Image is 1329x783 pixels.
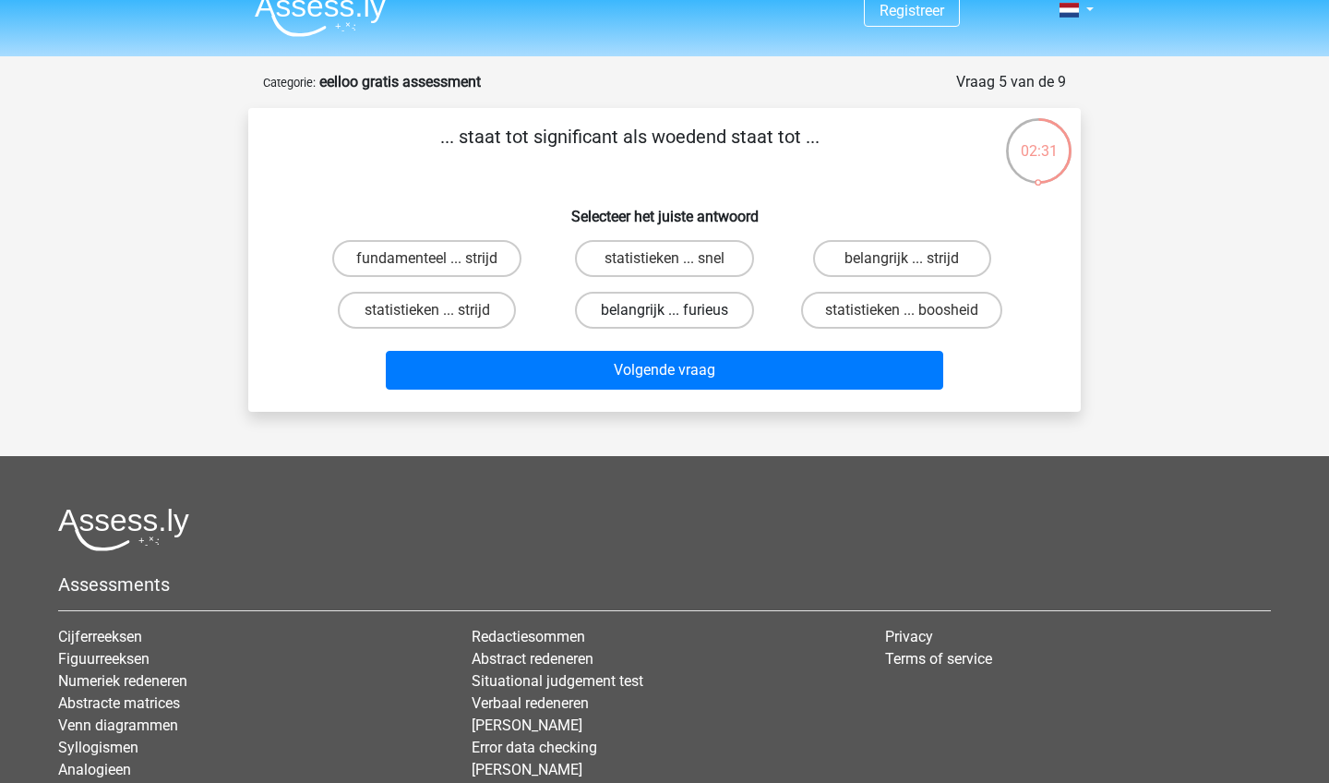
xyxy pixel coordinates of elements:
[58,573,1271,596] h5: Assessments
[58,717,178,734] a: Venn diagrammen
[885,628,933,645] a: Privacy
[472,717,582,734] a: [PERSON_NAME]
[801,292,1002,329] label: statistieken ... boosheid
[319,73,481,90] strong: eelloo gratis assessment
[263,76,316,90] small: Categorie:
[1004,116,1073,163] div: 02:31
[472,694,589,712] a: Verbaal redeneren
[278,123,982,178] p: ... staat tot significant als woedend staat tot ...
[472,761,582,778] a: [PERSON_NAME]
[278,193,1051,225] h6: Selecteer het juiste antwoord
[575,240,753,277] label: statistieken ... snel
[472,672,643,690] a: Situational judgement test
[338,292,516,329] label: statistieken ... strijd
[58,672,187,690] a: Numeriek redeneren
[575,292,753,329] label: belangrijk ... furieus
[880,2,944,19] a: Registreer
[58,761,131,778] a: Analogieen
[386,351,944,390] button: Volgende vraag
[332,240,521,277] label: fundamenteel ... strijd
[58,694,180,712] a: Abstracte matrices
[956,71,1066,93] div: Vraag 5 van de 9
[472,628,585,645] a: Redactiesommen
[58,628,142,645] a: Cijferreeksen
[58,650,150,668] a: Figuurreeksen
[58,508,189,551] img: Assessly logo
[472,739,597,756] a: Error data checking
[472,650,593,668] a: Abstract redeneren
[58,739,138,756] a: Syllogismen
[885,650,992,668] a: Terms of service
[813,240,991,277] label: belangrijk ... strijd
